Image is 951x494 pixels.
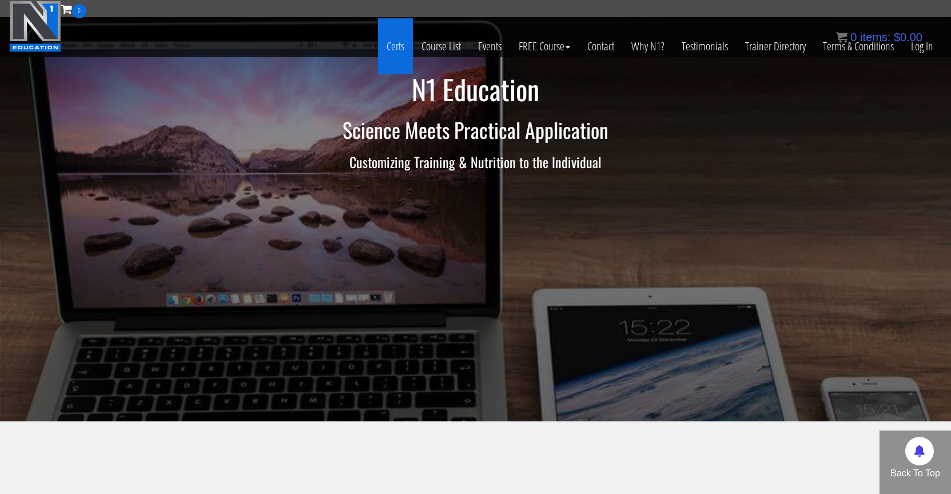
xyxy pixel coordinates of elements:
h1: N1 Education [141,74,810,105]
span: 0 [72,4,86,18]
span: items: [860,31,890,43]
a: Testimonials [673,18,737,74]
a: Course List [413,18,469,74]
span: 0 [850,31,857,43]
a: Events [469,18,510,74]
a: Trainer Directory [737,18,814,74]
a: FREE Course [510,18,579,74]
img: n1-education [9,1,61,52]
h2: Science Meets Practical Application [141,118,810,141]
a: 0 items: $0.00 [836,31,922,43]
a: Log In [902,18,942,74]
p: Back To Top [880,467,951,480]
bdi: 0.00 [894,31,922,43]
a: Contact [579,18,623,74]
h3: Customizing Training & Nutrition to the Individual [141,154,810,169]
a: Certs [378,18,413,74]
a: 0 [61,1,86,17]
span: $ [894,31,900,43]
img: icon11.png [836,31,847,43]
a: Terms & Conditions [814,18,902,74]
a: Why N1? [623,18,673,74]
